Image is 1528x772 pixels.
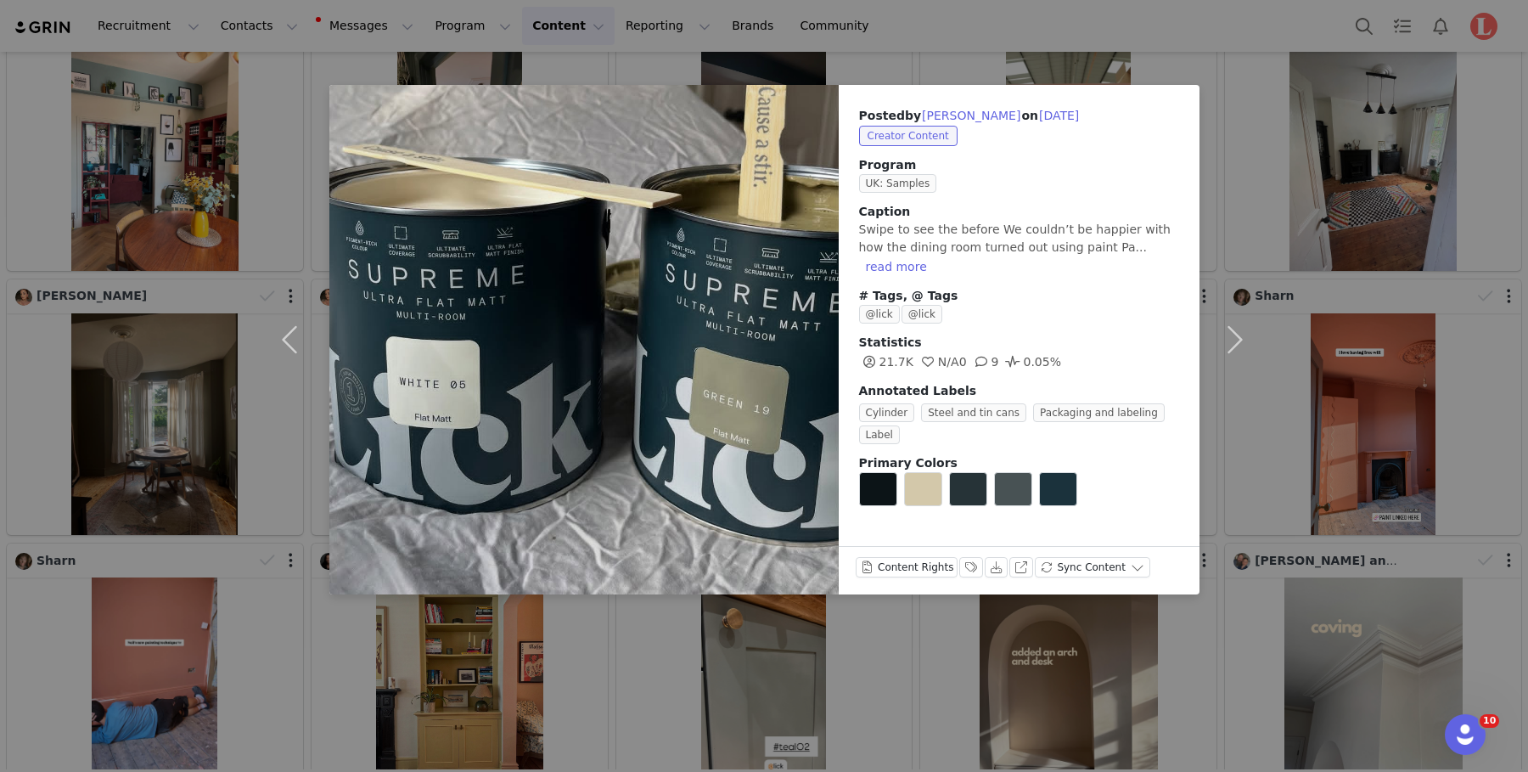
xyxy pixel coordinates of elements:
[856,557,958,578] button: Content Rights
[859,176,944,189] a: UK: Samples
[905,109,1021,122] span: by
[859,355,913,369] span: 21.7K
[859,425,900,444] span: Label
[921,105,1021,126] button: [PERSON_NAME]
[859,456,958,470] span: Primary Colors
[859,174,937,193] span: UK: Samples
[859,126,958,146] span: Creator Content
[859,109,1081,122] span: Posted on
[859,335,922,349] span: Statistics
[1035,557,1150,578] button: Sync Content
[859,384,977,397] span: Annotated Labels
[1445,714,1486,755] iframe: Intercom live chat
[1038,105,1080,126] button: [DATE]
[971,355,999,369] span: 9
[859,305,900,324] span: @lick
[859,205,911,218] span: Caption
[1480,714,1499,728] span: 10
[859,223,1171,254] span: Swipe to see the before We couldn’t be happier with how the dining room turned out using paint Pa...
[902,305,942,324] span: @lick
[859,256,934,277] button: read more
[1003,355,1060,369] span: 0.05%
[859,403,915,422] span: Cylinder
[859,156,1179,174] span: Program
[918,355,959,369] span: N/A
[918,355,967,369] span: 0
[1033,403,1165,422] span: Packaging and labeling
[859,289,958,302] span: # Tags, @ Tags
[921,403,1026,422] span: Steel and tin cans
